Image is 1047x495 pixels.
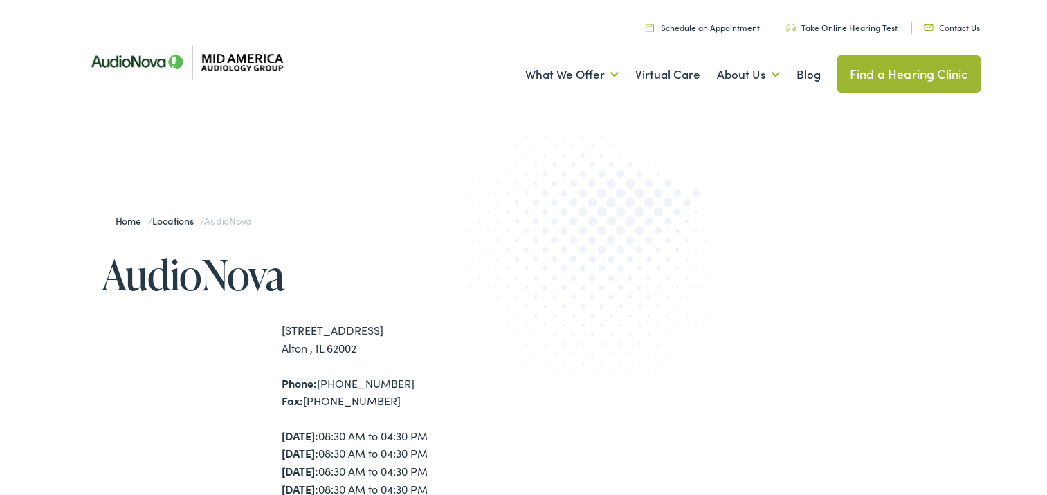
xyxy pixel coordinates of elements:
a: About Us [717,49,780,100]
span: AudioNova [204,214,251,227]
a: Locations [152,214,200,227]
a: Find a Hearing Clinic [837,55,981,93]
div: [PHONE_NUMBER] [PHONE_NUMBER] [282,375,524,410]
a: Virtual Care [635,49,700,100]
a: Contact Us [924,21,980,33]
strong: [DATE]: [282,445,318,460]
strong: [DATE]: [282,428,318,443]
div: [STREET_ADDRESS] Alton , IL 62002 [282,321,524,357]
strong: [DATE]: [282,463,318,478]
a: Blog [796,49,821,100]
img: utility icon [924,24,934,31]
a: What We Offer [525,49,619,100]
strong: Phone: [282,375,317,391]
a: Home [116,214,148,227]
a: Schedule an Appointment [646,21,760,33]
a: Take Online Hearing Test [786,21,898,33]
span: / / [116,214,252,227]
strong: Fax: [282,393,303,408]
h1: AudioNova [102,252,524,297]
img: utility icon [786,24,796,32]
img: utility icon [646,23,654,32]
